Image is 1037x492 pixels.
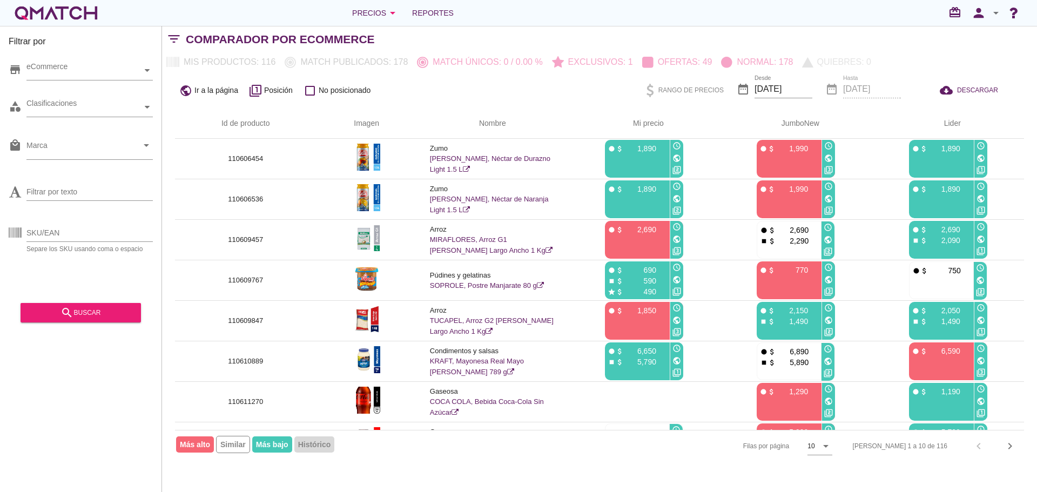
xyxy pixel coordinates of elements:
[824,287,833,296] i: filter_3
[776,386,808,397] p: 1,290
[188,356,303,367] p: 110610889
[616,277,624,285] i: attach_money
[672,287,681,296] i: filter_1
[672,263,681,272] i: access_time
[186,31,375,48] h2: Comparador por eCommerce
[928,386,960,397] p: 1,190
[776,225,809,235] p: 2,690
[977,166,985,174] i: filter_1
[977,425,985,434] i: access_time
[767,266,776,274] i: attach_money
[304,84,317,97] i: check_box_outline_blank
[412,6,454,19] span: Reportes
[654,56,712,69] p: Ofertas: 49
[564,56,633,69] p: Exclusivos: 1
[430,357,524,376] a: KRAFT, Mayonesa Real Mayo [PERSON_NAME] 789 g
[672,235,681,244] i: public
[807,441,814,451] div: 10
[430,143,555,154] p: Zumo
[776,346,809,357] p: 6,890
[767,145,776,153] i: attach_money
[928,184,960,194] p: 1,890
[977,356,985,365] i: public
[188,275,303,286] p: 110609767
[768,348,776,356] i: attach_money
[928,427,960,437] p: 5,790
[824,247,832,256] i: filter_2
[353,184,380,211] img: 110606536_3.jpg
[912,307,920,315] i: fiber_manual_record
[672,141,681,150] i: access_time
[635,430,832,462] div: Filas por página
[977,206,985,215] i: filter_1
[624,356,656,367] p: 5,790
[928,235,960,246] p: 2,090
[977,247,985,255] i: filter_1
[957,85,998,95] span: DESCARGAR
[430,427,555,437] p: Gaseosa
[824,263,833,272] i: access_time
[767,388,776,396] i: attach_money
[977,223,985,231] i: access_time
[717,52,798,72] button: Normal: 178
[912,237,920,245] i: stop
[776,316,808,327] p: 1,490
[194,85,238,96] span: Ir a la página
[776,184,808,194] p: 1,990
[430,195,549,214] a: [PERSON_NAME], Néctar de Naranja Light 1.5 L
[608,226,616,234] i: fiber_manual_record
[989,6,1002,19] i: arrow_drop_down
[928,224,960,235] p: 2,690
[430,184,555,194] p: Zumo
[344,2,408,24] button: Precios
[352,6,399,19] div: Precios
[732,56,793,69] p: Normal: 178
[776,143,808,154] p: 1,990
[616,288,624,296] i: attach_money
[430,270,555,281] p: Púdines y gelatinas
[824,304,833,312] i: access_time
[976,264,985,272] i: access_time
[768,226,776,234] i: attach_money
[977,368,985,377] i: filter_3
[672,194,681,203] i: public
[1000,436,1020,456] button: Next page
[759,388,767,396] i: fiber_manual_record
[413,52,547,72] button: Match únicos: 0 / 0.00 %
[928,305,960,316] p: 2,050
[672,154,681,163] i: public
[179,84,192,97] i: public
[672,344,681,353] i: access_time
[920,145,928,153] i: attach_money
[767,428,776,436] i: attach_money
[977,154,985,163] i: public
[353,144,380,171] img: 110606454_3.jpg
[824,182,833,191] i: access_time
[624,305,656,316] p: 1,850
[824,409,833,417] i: filter_2
[353,427,380,454] img: 110612256_3.jpg
[977,316,985,325] i: public
[430,397,544,416] a: COCA COLA, Bebida Coca-Cola Sin Azúcar
[912,145,920,153] i: fiber_manual_record
[140,139,153,152] i: arrow_drop_down
[824,141,833,150] i: access_time
[616,347,624,355] i: attach_money
[824,357,832,366] i: public
[608,277,616,285] i: stop
[608,145,616,153] i: fiber_manual_record
[872,109,1024,139] th: Lider: Not sorted. Activate to sort ascending.
[824,316,833,325] i: public
[920,428,928,436] i: attach_money
[759,428,767,436] i: fiber_manual_record
[824,345,832,353] i: access_time
[977,141,985,150] i: access_time
[175,109,316,139] th: Id de producto: Not sorted.
[608,347,616,355] i: fiber_manual_record
[624,265,656,275] p: 690
[9,100,22,113] i: category
[928,143,960,154] p: 1,890
[672,247,681,255] i: filter_3
[759,318,767,326] i: stop
[672,316,681,325] i: public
